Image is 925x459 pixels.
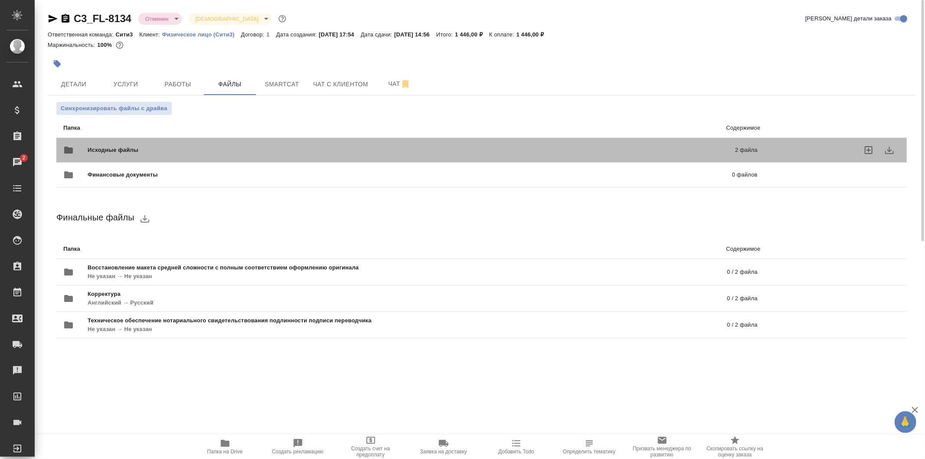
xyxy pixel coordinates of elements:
[58,164,79,185] button: folder
[162,30,241,38] a: Физическое лицо (Сити3)
[189,13,271,25] div: Отменен
[455,31,489,38] p: 1 446,00 ₽
[88,298,440,307] p: Английский → Русский
[114,39,125,51] button: 0.00 RUB;
[436,31,455,38] p: Итого:
[266,31,276,38] p: 1
[379,79,420,89] span: Чат
[88,325,549,334] p: Не указан → Не указан
[516,31,551,38] p: 1 446,00 ₽
[48,54,67,73] button: Добавить тэг
[276,31,319,38] p: Дата создания:
[489,31,516,38] p: К оплате:
[116,31,140,38] p: Сити3
[277,13,288,24] button: Доп статусы указывают на важность/срочность заказа
[805,14,892,23] span: [PERSON_NAME] детали заказа
[895,411,916,433] button: 🙏
[53,79,95,90] span: Детали
[97,42,114,48] p: 100%
[88,316,549,325] span: Техническое обеспечение нотариального свидетельствования подлинности подписи переводчика
[58,262,79,282] button: folder
[261,79,303,90] span: Smartcat
[440,294,758,303] p: 0 / 2 файла
[48,42,97,48] p: Маржинальность:
[313,79,368,90] span: Чат с клиентом
[88,290,440,298] span: Корректура
[60,13,71,24] button: Скопировать ссылку
[361,31,394,38] p: Дата сдачи:
[58,140,79,161] button: folder
[898,413,913,431] span: 🙏
[56,102,172,115] button: Синхронизировать файлы с драйва
[134,208,155,229] button: download
[88,170,445,179] span: Финансовые документы
[209,79,251,90] span: Файлы
[139,31,162,38] p: Клиент:
[48,13,58,24] button: Скопировать ссылку для ЯМессенджера
[17,154,30,162] span: 2
[266,30,276,38] a: 1
[61,104,167,113] span: Синхронизировать файлы с драйва
[543,268,758,276] p: 0 / 2 файла
[858,140,879,161] label: uploadFiles
[58,315,79,335] button: folder
[437,146,758,154] p: 2 файла
[403,124,761,132] p: Содержимое
[394,31,436,38] p: [DATE] 14:56
[162,31,241,38] p: Физическое лицо (Сити3)
[400,79,411,89] svg: Отписаться
[143,15,171,23] button: Отменен
[319,31,361,38] p: [DATE] 17:54
[403,245,761,253] p: Содержимое
[879,140,900,161] button: download
[105,79,147,90] span: Услуги
[74,13,131,24] a: C3_FL-8134
[63,245,403,253] p: Папка
[58,288,79,309] button: folder
[48,31,116,38] p: Ответственная команда:
[193,15,261,23] button: [DEMOGRAPHIC_DATA]
[2,151,33,173] a: 2
[241,31,267,38] p: Договор:
[63,124,403,132] p: Папка
[88,272,543,281] p: Не указан → Не указан
[56,213,134,222] span: Финальные файлы
[549,321,758,329] p: 0 / 2 файла
[138,13,182,25] div: Отменен
[88,146,437,154] span: Исходные файлы
[445,170,758,179] p: 0 файлов
[88,263,543,272] span: Восстановление макета средней сложности с полным соответствием оформлению оригинала
[157,79,199,90] span: Работы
